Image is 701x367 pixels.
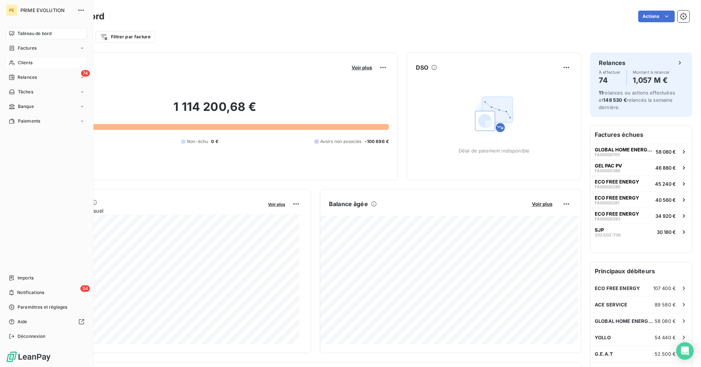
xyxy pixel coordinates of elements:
[211,138,218,145] span: 0 €
[41,207,263,215] span: Chiffre d'affaires mensuel
[81,70,90,77] span: 74
[590,224,692,240] button: SJP2023/02-73630 180 €
[653,285,676,291] span: 107 400 €
[655,351,676,357] span: 52 500 €
[95,31,155,43] button: Filtrer par facture
[18,318,27,325] span: Aide
[18,103,34,110] span: Banque
[18,333,46,340] span: Déconnexion
[656,149,676,155] span: 58 080 €
[633,74,670,86] h4: 1,057 M €
[590,159,692,175] button: GEL PAC PVFA0000038946 880 €
[18,59,32,66] span: Clients
[595,195,639,201] span: ECO FREE ENERGY
[18,89,33,95] span: Tâches
[266,201,287,207] button: Voir plus
[595,185,620,189] span: FA00000290
[595,233,621,237] span: 2023/02-736
[6,316,87,328] a: Aide
[599,90,675,110] span: relances ou actions effectuées et relancés la semaine dernière.
[595,147,653,152] span: GLOBAL HOME ENERGY - BHM ECO
[655,302,676,308] span: 89 580 €
[599,70,621,74] span: À effectuer
[349,64,374,71] button: Voir plus
[532,201,552,207] span: Voir plus
[595,285,640,291] span: ECO FREE ENERGY
[590,192,692,208] button: ECO FREE ENERGYFA0000026140 560 €
[599,58,625,67] h6: Relances
[655,318,676,324] span: 58 080 €
[676,342,694,360] div: Open Intercom Messenger
[595,227,604,233] span: SJP
[18,118,40,124] span: Paiements
[268,202,285,207] span: Voir plus
[17,289,44,296] span: Notifications
[471,91,517,138] img: Empty state
[595,201,619,205] span: FA00000261
[459,148,530,154] span: Délai de paiement indisponible
[329,200,368,208] h6: Balance âgée
[187,138,208,145] span: Non-échu
[595,152,620,157] span: FA00000705
[41,100,389,121] h2: 1 114 200,68 €
[595,302,628,308] span: ACE SERVICE
[595,169,620,173] span: FA00000389
[416,63,428,72] h6: DSO
[603,97,627,103] span: 148 530 €
[590,262,692,280] h6: Principaux débiteurs
[590,175,692,192] button: ECO FREE ENERGYFA0000029045 240 €
[595,351,613,357] span: G.E.A.T
[595,217,620,221] span: FA00000393
[352,65,372,70] span: Voir plus
[18,45,37,51] span: Factures
[365,138,389,145] span: -100 696 €
[18,275,34,281] span: Imports
[599,90,603,96] span: 11
[20,7,73,13] span: PRIME EVOLUTION
[595,318,655,324] span: GLOBAL HOME ENERGY - BHM ECO
[320,138,362,145] span: Avoirs non associés
[6,351,51,363] img: Logo LeanPay
[595,163,622,169] span: GEL PAC PV
[18,74,37,81] span: Relances
[595,179,639,185] span: ECO FREE ENERGY
[595,211,639,217] span: ECO FREE ENERGY
[18,304,67,310] span: Paramètres et réglages
[590,208,692,224] button: ECO FREE ENERGYFA0000039334 920 €
[633,70,670,74] span: Montant à relancer
[595,335,611,340] span: YOLLO
[18,30,51,37] span: Tableau de bord
[655,213,676,219] span: 34 920 €
[655,165,676,171] span: 46 880 €
[590,143,692,159] button: GLOBAL HOME ENERGY - BHM ECOFA0000070558 080 €
[6,4,18,16] div: PE
[530,201,555,207] button: Voir plus
[638,11,675,22] button: Actions
[80,285,90,292] span: 34
[655,335,676,340] span: 54 440 €
[655,197,676,203] span: 40 560 €
[599,74,621,86] h4: 74
[590,126,692,143] h6: Factures échues
[657,229,676,235] span: 30 180 €
[655,181,676,187] span: 45 240 €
